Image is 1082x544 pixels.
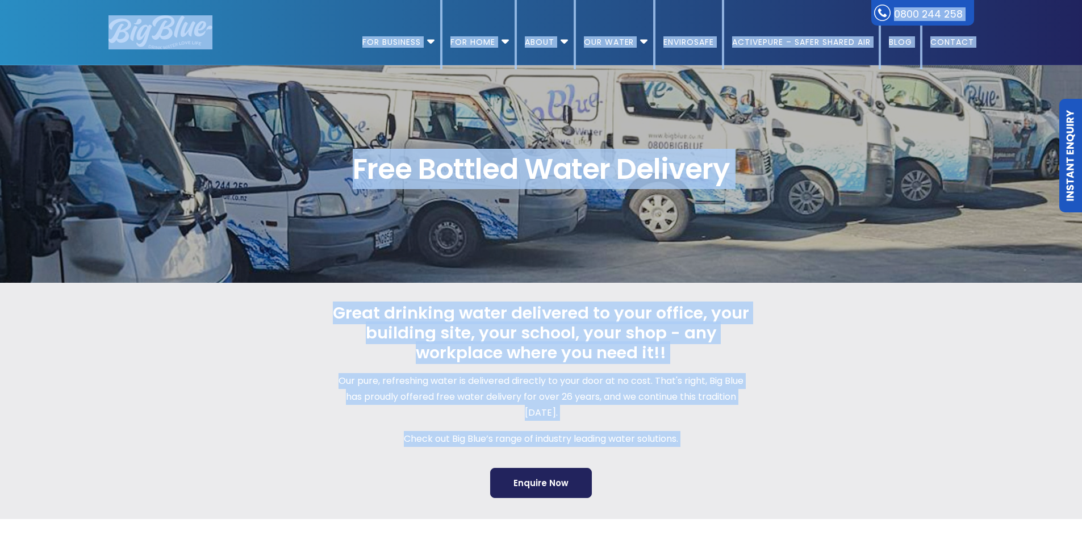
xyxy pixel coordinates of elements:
span: Great drinking water delivered to your office, your building site, your school, your shop - any w... [330,303,753,362]
p: Check out Big Blue’s range of industry leading water solutions. [330,431,753,447]
img: logo [108,15,212,49]
a: Enquire Now [490,468,592,498]
span: Free Bottled Water Delivery [108,155,974,183]
a: Instant Enquiry [1059,99,1082,212]
p: Our pure, refreshing water is delivered directly to your door at no cost. That's right, Big Blue ... [330,373,753,421]
iframe: Chatbot [1007,469,1066,528]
